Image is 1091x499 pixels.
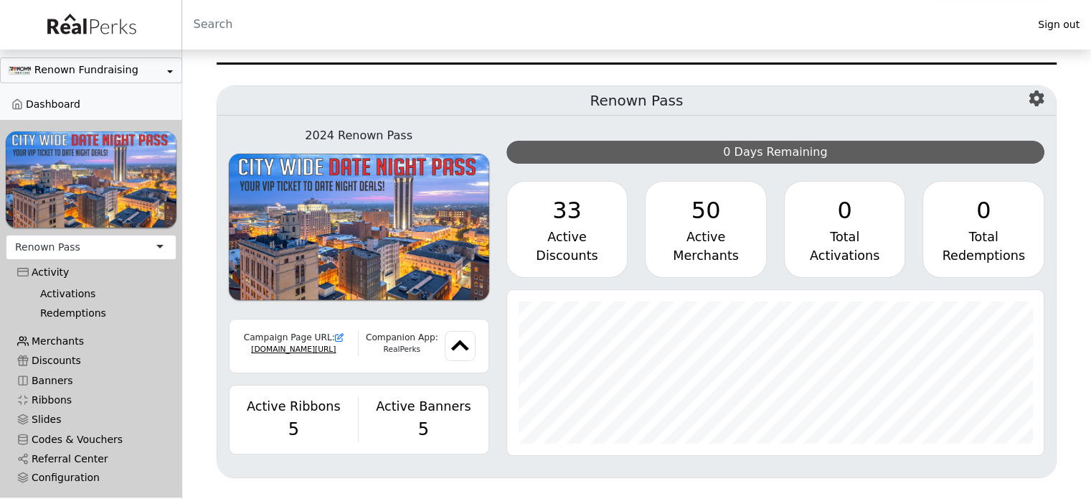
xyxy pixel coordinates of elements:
a: Active Ribbons 5 [238,397,350,442]
a: 33 Active Discounts [506,181,628,278]
a: Banners [6,370,176,390]
div: Companion App: [359,331,445,344]
div: 0 [796,193,894,228]
a: Referral Center [6,449,176,469]
img: favicon.png [445,331,475,361]
a: Activations [29,284,165,304]
input: Search [182,7,1027,42]
a: Discounts [6,351,176,370]
div: Activations [796,246,894,265]
a: Sign out [1026,15,1091,34]
div: Discounts [519,246,616,265]
div: Total [796,228,894,246]
div: 2024 Renown Pass [229,127,489,144]
a: 50 Active Merchants [645,181,767,278]
a: Slides [6,410,176,429]
a: 0 Total Redemptions [922,181,1044,278]
a: Active Banners 5 [367,397,480,442]
img: K4l2YXTIjFACqk0KWxAYWeegfTH760UHSb81tAwr.png [9,67,31,75]
img: real_perks_logo-01.svg [39,9,143,41]
div: Renown Pass [15,240,80,255]
div: 5 [238,416,350,442]
div: Campaign Page URL: [238,331,350,344]
div: Active Banners [367,397,480,416]
img: sqktvUi49YWOlhEKK03WCLpzX7tC2yHSQ1VMvnxl.png [6,131,176,228]
div: RealPerks [359,344,445,355]
div: Total [935,228,1032,246]
div: Configuration [17,472,165,484]
div: 0 [935,193,1032,228]
div: 50 [657,193,755,228]
a: Redemptions [29,304,165,323]
div: 0 Days Remaining [506,141,1044,164]
a: 0 Total Activations [784,181,906,278]
div: 5 [367,416,480,442]
a: Ribbons [6,391,176,410]
h5: Renown Pass [217,86,1057,116]
div: Active [657,228,755,246]
a: [DOMAIN_NAME][URL] [251,345,336,354]
img: sqktvUi49YWOlhEKK03WCLpzX7tC2yHSQ1VMvnxl.png [229,154,489,301]
div: Active [519,228,616,246]
div: Merchants [657,246,755,265]
div: Activity [17,266,165,279]
div: Active Ribbons [238,397,350,416]
a: Merchants [6,332,176,351]
div: 33 [519,193,616,228]
a: Codes & Vouchers [6,430,176,449]
div: Redemptions [935,246,1032,265]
